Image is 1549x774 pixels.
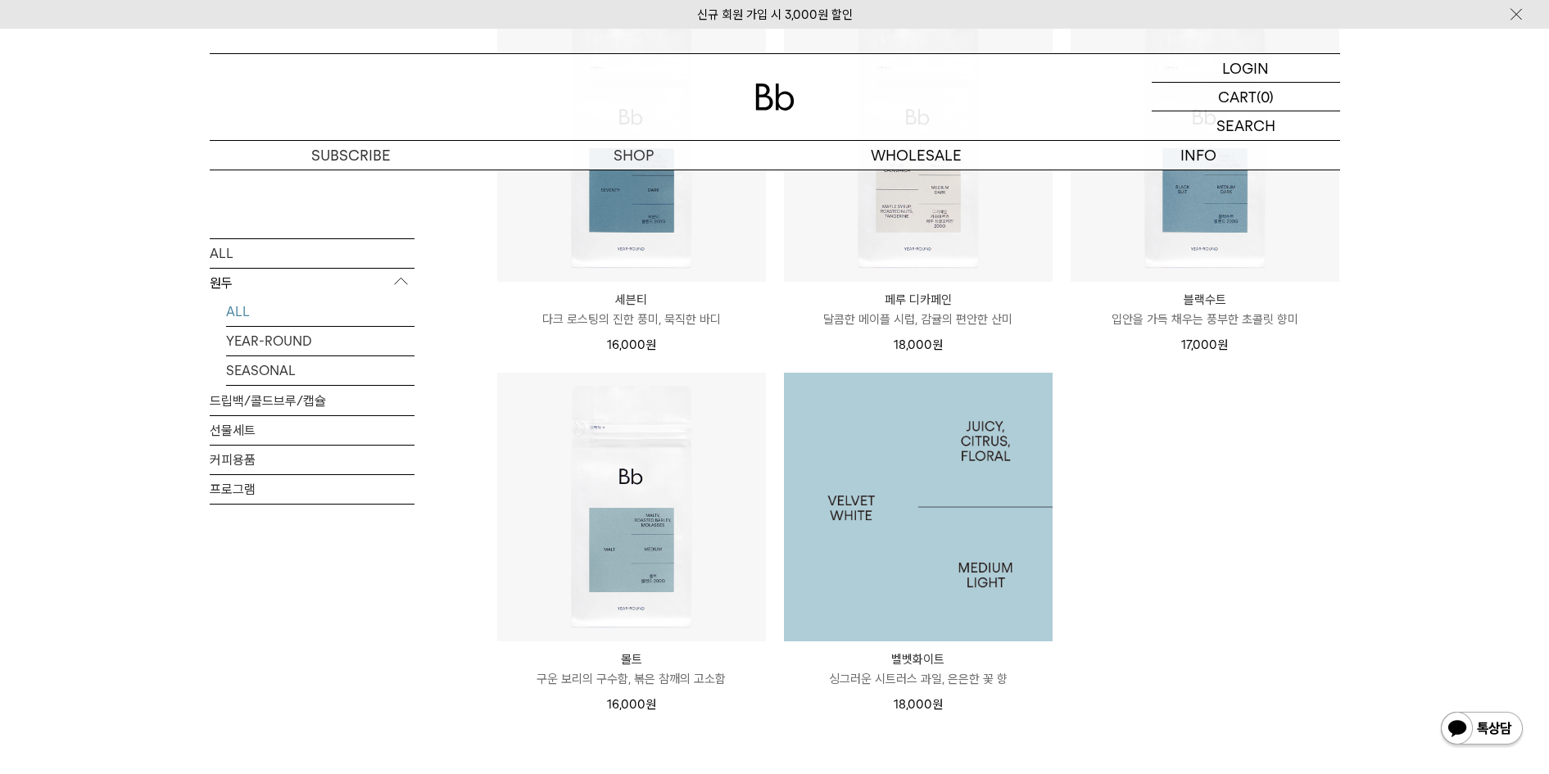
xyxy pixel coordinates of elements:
span: 원 [1217,337,1228,352]
img: 몰트 [497,373,766,641]
a: 프로그램 [210,474,414,503]
p: 벨벳화이트 [784,650,1053,669]
a: YEAR-ROUND [226,326,414,355]
span: 17,000 [1181,337,1228,352]
span: 16,000 [607,337,656,352]
a: 선물세트 [210,415,414,444]
p: 입안을 가득 채우는 풍부한 초콜릿 향미 [1071,310,1339,329]
a: 세븐티 다크 로스팅의 진한 풍미, 묵직한 바디 [497,290,766,329]
img: 카카오톡 채널 1:1 채팅 버튼 [1439,710,1524,749]
p: 블랙수트 [1071,290,1339,310]
p: SEARCH [1216,111,1275,140]
p: 원두 [210,268,414,297]
span: 18,000 [894,337,943,352]
p: 세븐티 [497,290,766,310]
a: ALL [210,238,414,267]
a: SUBSCRIBE [210,141,492,170]
p: (0) [1257,83,1274,111]
p: 구운 보리의 구수함, 볶은 참깨의 고소함 [497,669,766,689]
a: ALL [226,296,414,325]
span: 18,000 [894,697,943,712]
span: 원 [645,337,656,352]
img: 로고 [755,84,795,111]
p: 몰트 [497,650,766,669]
img: 1000000025_add2_054.jpg [784,373,1053,641]
span: 16,000 [607,697,656,712]
a: SEASONAL [226,355,414,384]
p: INFO [1058,141,1340,170]
span: 원 [932,697,943,712]
a: CART (0) [1152,83,1340,111]
a: 벨벳화이트 [784,373,1053,641]
a: 벨벳화이트 싱그러운 시트러스 과일, 은은한 꽃 향 [784,650,1053,689]
p: 페루 디카페인 [784,290,1053,310]
span: 원 [932,337,943,352]
a: 페루 디카페인 달콤한 메이플 시럽, 감귤의 편안한 산미 [784,290,1053,329]
p: 싱그러운 시트러스 과일, 은은한 꽃 향 [784,669,1053,689]
p: LOGIN [1222,54,1269,82]
a: LOGIN [1152,54,1340,83]
p: CART [1218,83,1257,111]
a: 드립백/콜드브루/캡슐 [210,386,414,414]
p: WHOLESALE [775,141,1058,170]
a: 신규 회원 가입 시 3,000원 할인 [697,7,853,22]
p: 다크 로스팅의 진한 풍미, 묵직한 바디 [497,310,766,329]
a: SHOP [492,141,775,170]
p: 달콤한 메이플 시럽, 감귤의 편안한 산미 [784,310,1053,329]
a: 몰트 구운 보리의 구수함, 볶은 참깨의 고소함 [497,650,766,689]
a: 블랙수트 입안을 가득 채우는 풍부한 초콜릿 향미 [1071,290,1339,329]
a: 커피용품 [210,445,414,473]
span: 원 [645,697,656,712]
